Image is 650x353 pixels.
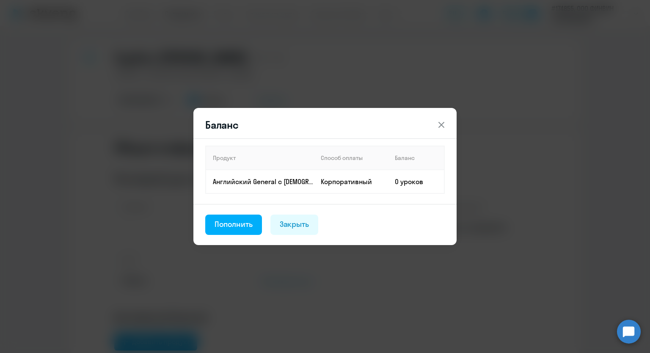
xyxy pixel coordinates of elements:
div: Пополнить [215,219,253,230]
th: Баланс [388,146,444,170]
th: Продукт [206,146,314,170]
button: Закрыть [270,215,319,235]
button: Пополнить [205,215,262,235]
p: Английский General с [DEMOGRAPHIC_DATA] преподавателем [213,177,314,186]
div: Закрыть [280,219,309,230]
th: Способ оплаты [314,146,388,170]
td: Корпоративный [314,170,388,193]
td: 0 уроков [388,170,444,193]
header: Баланс [193,118,457,132]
